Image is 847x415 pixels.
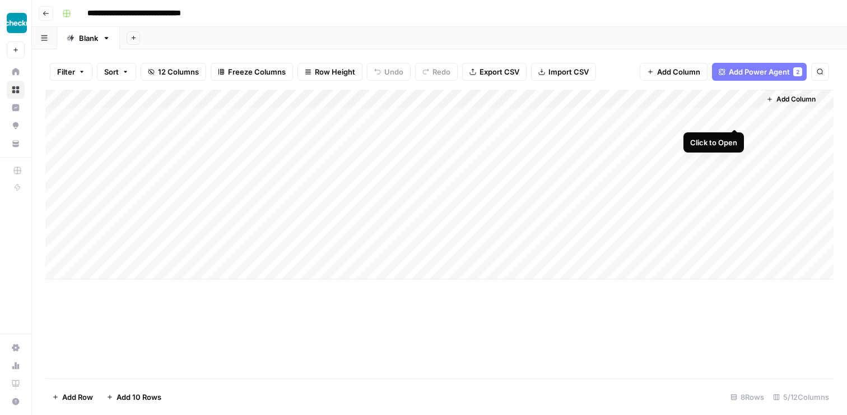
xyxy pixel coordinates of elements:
[712,63,807,81] button: Add Power Agent2
[367,63,411,81] button: Undo
[97,63,136,81] button: Sort
[211,63,293,81] button: Freeze Columns
[79,33,98,44] div: Blank
[462,63,527,81] button: Export CSV
[7,117,25,135] a: Opportunities
[690,137,737,148] div: Click to Open
[141,63,206,81] button: 12 Columns
[297,63,362,81] button: Row Height
[158,66,199,77] span: 12 Columns
[7,9,25,37] button: Workspace: Checkr
[796,67,799,76] span: 2
[7,339,25,357] a: Settings
[228,66,286,77] span: Freeze Columns
[7,81,25,99] a: Browse
[762,92,820,107] button: Add Column
[7,375,25,393] a: Learning Hub
[7,99,25,117] a: Insights
[657,66,700,77] span: Add Column
[793,67,802,76] div: 2
[100,388,168,406] button: Add 10 Rows
[315,66,355,77] span: Row Height
[50,63,92,81] button: Filter
[7,63,25,81] a: Home
[769,388,834,406] div: 5/12 Columns
[7,135,25,153] a: Your Data
[531,63,596,81] button: Import CSV
[726,388,769,406] div: 8 Rows
[62,391,93,403] span: Add Row
[104,66,119,77] span: Sort
[7,357,25,375] a: Usage
[7,393,25,411] button: Help + Support
[640,63,708,81] button: Add Column
[57,27,120,49] a: Blank
[480,66,519,77] span: Export CSV
[7,13,27,33] img: Checkr Logo
[45,388,100,406] button: Add Row
[729,66,790,77] span: Add Power Agent
[548,66,589,77] span: Import CSV
[432,66,450,77] span: Redo
[776,94,816,104] span: Add Column
[57,66,75,77] span: Filter
[384,66,403,77] span: Undo
[117,391,161,403] span: Add 10 Rows
[415,63,458,81] button: Redo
